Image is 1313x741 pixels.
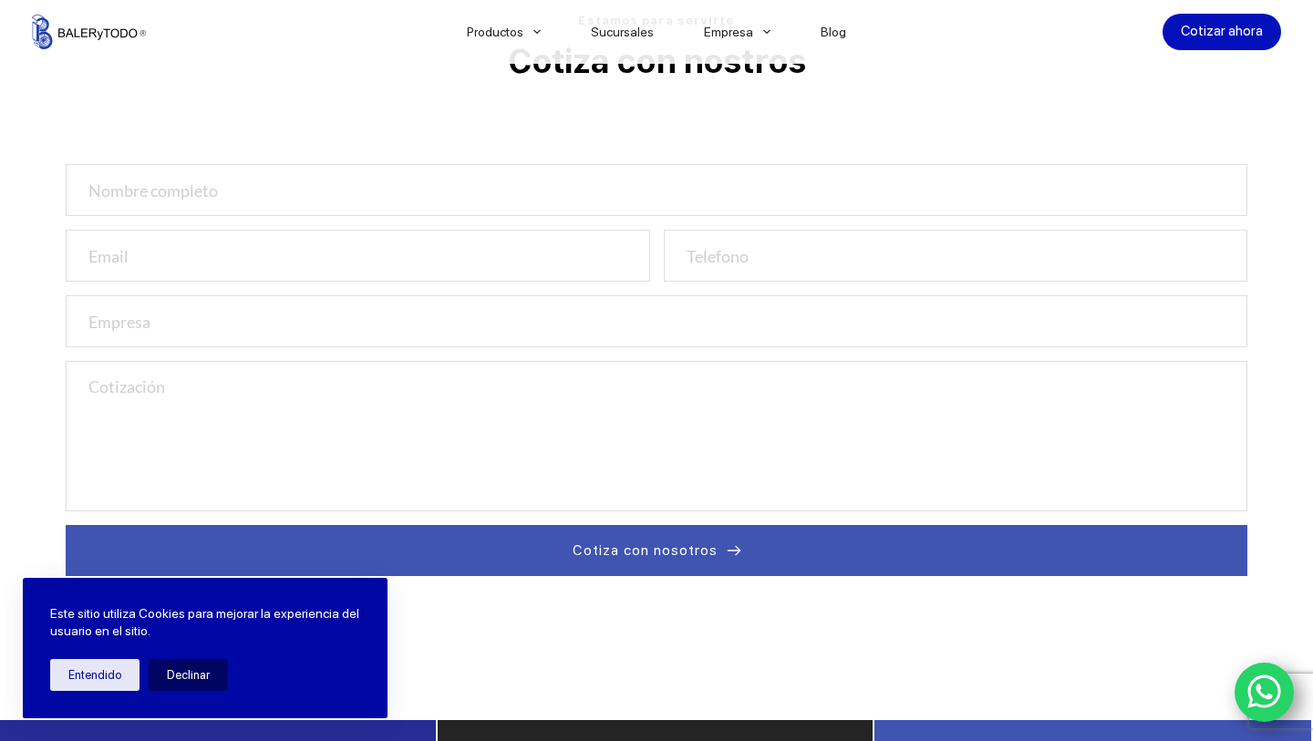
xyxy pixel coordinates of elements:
input: Nombre completo [66,164,1247,216]
button: Cotiza con nosotros [66,525,1247,576]
span: Cotiza con nosotros [573,540,718,561]
a: Cotizar ahora [1163,14,1281,50]
button: Declinar [149,659,228,691]
p: Este sitio utiliza Cookies para mejorar la experiencia del usuario en el sitio. [50,605,360,641]
input: Empresa [66,295,1247,347]
input: Telefono [664,230,1248,282]
img: Balerytodo [32,15,146,49]
button: Entendido [50,659,140,691]
input: Email [66,230,650,282]
a: WhatsApp [1235,663,1295,723]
